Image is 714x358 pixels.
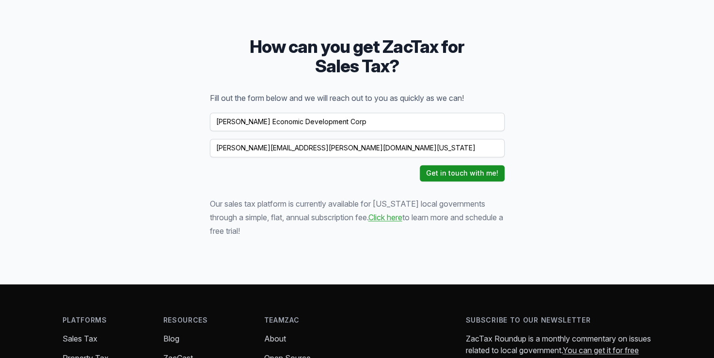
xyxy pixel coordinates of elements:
a: Sales Tax [63,334,97,343]
h4: Platforms [63,315,148,325]
a: Click here [368,212,402,222]
p: Our sales tax platform is currently available for [US_STATE] local governments through a simple, ... [210,197,505,238]
h4: Resources [163,315,249,325]
input: eg, Jane Doe [210,113,505,131]
input: eg, janedoe@email.com [210,139,505,157]
a: About [264,334,286,343]
h4: TeamZac [264,315,349,325]
button: Get in touch with me! [420,165,505,181]
a: Blog [163,334,179,343]
h4: Subscribe to our newsletter [466,315,652,325]
p: Fill out the form below and we will reach out to you as quickly as we can! [210,91,505,105]
h3: How can you get ZacTax for Sales Tax? [210,37,505,76]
